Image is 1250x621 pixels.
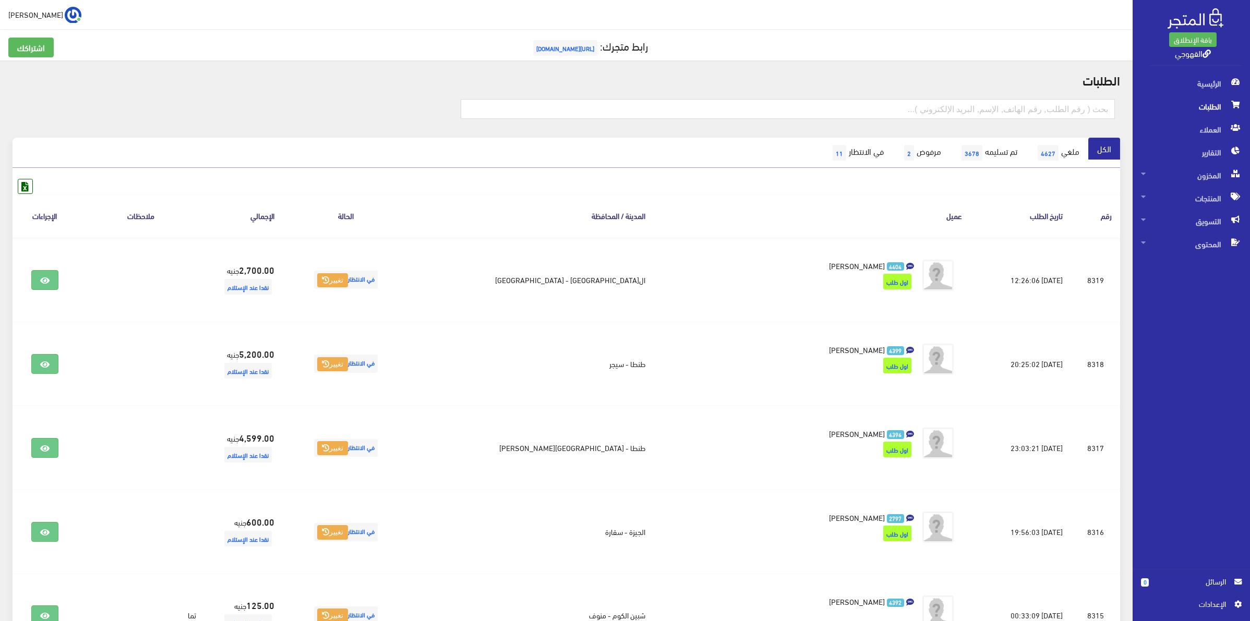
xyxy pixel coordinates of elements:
[670,260,914,271] a: 4404 [PERSON_NAME]
[922,428,954,459] img: avatar.png
[1133,164,1250,187] a: المخزون
[1133,187,1250,210] a: المنتجات
[224,447,272,462] span: نقدا عند الإستلام
[1169,32,1217,47] a: باقة الإنطلاق
[531,36,648,55] a: رابط متجرك:[URL][DOMAIN_NAME]
[408,238,653,322] td: ال[GEOGRAPHIC_DATA] - [GEOGRAPHIC_DATA]
[1175,45,1211,60] a: القهوجي
[314,523,378,541] span: في الانتظار
[922,512,954,543] img: avatar.png
[205,238,283,322] td: جنيه
[1141,576,1242,598] a: 0 الرسائل
[246,515,274,528] strong: 600.00
[239,263,274,276] strong: 2,700.00
[314,355,378,373] span: في الانتظار
[883,526,911,541] span: اول طلب
[970,238,1072,322] td: [DATE] 12:26:06
[1157,576,1226,587] span: الرسائل
[408,194,653,237] th: المدينة / المحافظة
[1141,118,1242,141] span: العملاء
[883,358,911,373] span: اول طلب
[1088,138,1120,160] a: الكل
[408,406,653,490] td: طنطا - [GEOGRAPHIC_DATA][PERSON_NAME]
[833,145,846,161] span: 11
[1141,187,1242,210] span: المنتجات
[670,595,914,607] a: 4392 [PERSON_NAME]
[829,510,885,525] span: [PERSON_NAME]
[961,145,982,161] span: 3678
[8,38,54,57] a: اشتراكك
[887,346,904,355] span: 4399
[654,194,970,237] th: عميل
[1141,233,1242,255] span: المحتوى
[239,347,274,360] strong: 5,200.00
[224,363,272,379] span: نقدا عند الإستلام
[205,194,283,237] th: اﻹجمالي
[829,258,885,273] span: [PERSON_NAME]
[893,138,950,168] a: مرفوض2
[1141,95,1242,118] span: الطلبات
[77,194,205,237] th: ملاحظات
[314,271,378,289] span: في الانتظار
[1071,194,1120,237] th: رقم
[670,512,914,523] a: 2797 [PERSON_NAME]
[461,99,1115,119] input: بحث ( رقم الطلب, رقم الهاتف, الإسم, البريد اﻹلكتروني )...
[883,442,911,457] span: اول طلب
[317,441,348,456] button: تغيير
[1141,578,1149,587] span: 0
[970,406,1072,490] td: [DATE] 23:03:21
[670,428,914,439] a: 4396 [PERSON_NAME]
[970,322,1072,406] td: [DATE] 20:25:02
[1141,210,1242,233] span: التسويق
[317,273,348,288] button: تغيير
[829,594,885,608] span: [PERSON_NAME]
[205,322,283,406] td: جنيه
[13,73,1120,87] h2: الطلبات
[283,194,408,237] th: الحالة
[1071,322,1120,406] td: 8318
[239,431,274,444] strong: 4,599.00
[317,357,348,372] button: تغيير
[1168,8,1223,29] img: .
[224,531,272,546] span: نقدا عند الإستلام
[904,145,914,161] span: 2
[887,262,904,271] span: 4404
[317,525,348,540] button: تغيير
[883,274,911,289] span: اول طلب
[1133,72,1250,95] a: الرئيسية
[922,344,954,375] img: avatar.png
[1141,598,1242,615] a: اﻹعدادات
[1141,72,1242,95] span: الرئيسية
[887,514,904,523] span: 2797
[65,7,81,23] img: ...
[887,430,904,439] span: 4396
[1071,490,1120,574] td: 8316
[13,194,77,237] th: الإجراءات
[1133,118,1250,141] a: العملاء
[1026,138,1088,168] a: ملغي4627
[408,322,653,406] td: طنطا - سيجر
[970,194,1072,237] th: تاريخ الطلب
[821,138,893,168] a: في الانتظار11
[1133,233,1250,255] a: المحتوى
[829,342,885,357] span: [PERSON_NAME]
[8,6,81,23] a: ... [PERSON_NAME]
[314,439,378,457] span: في الانتظار
[1141,141,1242,164] span: التقارير
[1038,145,1059,161] span: 4627
[887,599,904,607] span: 4392
[950,138,1026,168] a: تم تسليمه3678
[224,279,272,295] span: نقدا عند الإستلام
[246,598,274,612] strong: 125.00
[970,490,1072,574] td: [DATE] 19:56:03
[408,490,653,574] td: الجيزة - سقارة
[670,344,914,355] a: 4399 [PERSON_NAME]
[205,406,283,490] td: جنيه
[1133,95,1250,118] a: الطلبات
[1141,164,1242,187] span: المخزون
[205,490,283,574] td: جنيه
[1071,406,1120,490] td: 8317
[922,260,954,291] img: avatar.png
[533,40,597,56] span: [URL][DOMAIN_NAME]
[1133,141,1250,164] a: التقارير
